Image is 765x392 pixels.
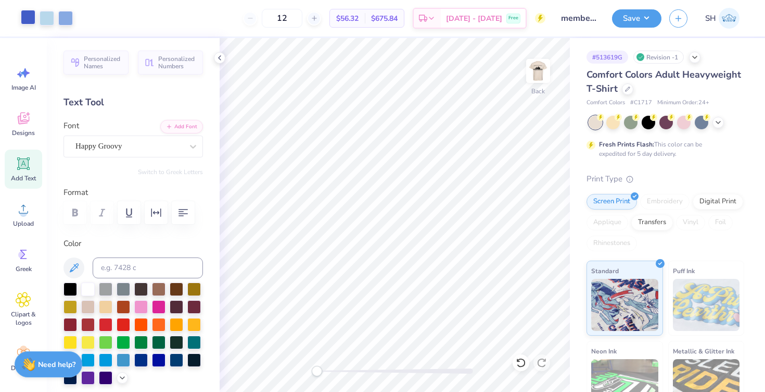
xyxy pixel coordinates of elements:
span: Greek [16,265,32,273]
span: Personalized Names [84,55,122,70]
label: Color [63,238,203,250]
span: Designs [12,129,35,137]
span: Add Text [11,174,36,182]
input: Untitled Design [553,8,604,29]
span: Comfort Colors Adult Heavyweight T-Shirt [586,68,741,95]
span: Clipart & logos [6,310,41,327]
label: Font [63,120,79,132]
div: Vinyl [676,215,705,230]
span: # C1717 [630,99,652,107]
span: Minimum Order: 24 + [657,99,709,107]
div: Rhinestones [586,236,637,251]
input: e.g. 7428 c [93,258,203,278]
span: Upload [13,219,34,228]
span: Standard [591,265,619,276]
span: Personalized Numbers [158,55,197,70]
span: Free [508,15,518,22]
span: Image AI [11,83,36,92]
button: Personalized Names [63,51,129,75]
input: – – [262,9,302,28]
div: Screen Print [586,194,637,210]
img: Sofia Hristidis [719,8,739,29]
a: SH [700,8,744,29]
img: Puff Ink [673,279,740,331]
div: Transfers [631,215,673,230]
span: SH [705,13,716,24]
div: This color can be expedited for 5 day delivery. [599,140,727,158]
div: Foil [708,215,733,230]
img: Back [528,60,549,81]
img: Standard [591,279,658,331]
div: Applique [586,215,628,230]
span: [DATE] - [DATE] [446,13,502,24]
button: Switch to Greek Letters [138,168,203,176]
button: Personalized Numbers [138,51,203,75]
span: Puff Ink [673,265,695,276]
span: Decorate [11,364,36,372]
strong: Need help? [38,360,75,370]
span: Comfort Colors [586,99,625,107]
button: Save [612,9,661,28]
span: $56.32 [336,13,359,24]
div: Embroidery [640,194,690,210]
div: Text Tool [63,95,203,109]
span: Metallic & Glitter Ink [673,346,734,357]
div: Revision -1 [633,51,684,64]
div: Accessibility label [312,366,322,376]
span: Neon Ink [591,346,617,357]
div: # 513619G [586,51,628,64]
div: Back [531,87,545,96]
span: $675.84 [371,13,398,24]
div: Print Type [586,173,744,185]
label: Format [63,187,203,199]
button: Add Font [160,120,203,133]
strong: Fresh Prints Flash: [599,140,654,149]
div: Digital Print [693,194,743,210]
